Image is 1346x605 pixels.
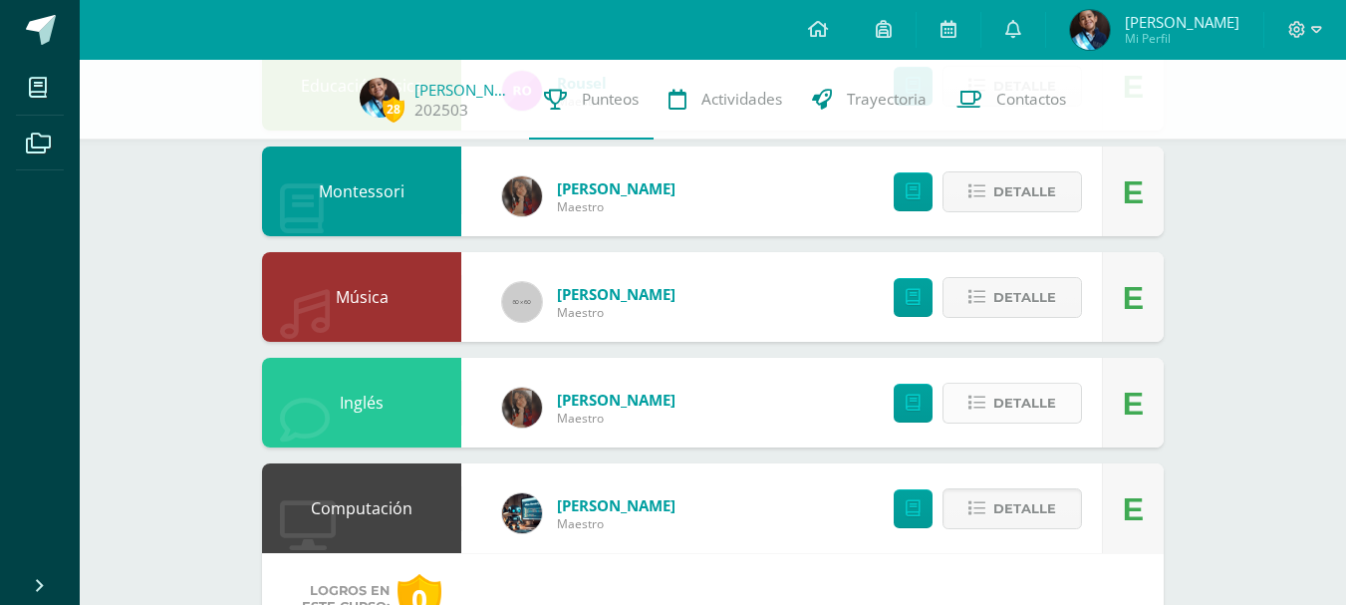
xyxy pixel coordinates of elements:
[557,198,675,215] span: Maestro
[262,252,461,342] div: Música
[701,89,782,110] span: Actividades
[557,515,675,532] span: Maestro
[557,304,675,321] span: Maestro
[502,388,542,428] img: 9265801c139b95c850505ad960065ce9.png
[582,89,639,110] span: Punteos
[1123,359,1144,449] div: E
[1123,253,1144,343] div: E
[996,89,1066,110] span: Contactos
[1070,10,1110,50] img: 7161e54584adad6e3f87d6bfd0058c6e.png
[502,493,542,533] img: 34fa802e52f1a7c5000ca845efa31f00.png
[360,78,400,118] img: 7161e54584adad6e3f87d6bfd0058c6e.png
[1125,30,1239,47] span: Mi Perfil
[557,410,675,427] span: Maestro
[529,60,654,140] a: Punteos
[942,383,1082,424] button: Detalle
[993,490,1056,527] span: Detalle
[942,277,1082,318] button: Detalle
[942,60,1081,140] a: Contactos
[847,89,927,110] span: Trayectoria
[414,100,468,121] a: 202503
[383,97,404,122] span: 28
[1125,12,1239,32] span: [PERSON_NAME]
[1123,464,1144,554] div: E
[993,385,1056,422] span: Detalle
[993,279,1056,316] span: Detalle
[1123,148,1144,237] div: E
[557,284,675,304] a: [PERSON_NAME]
[502,176,542,216] img: 9265801c139b95c850505ad960065ce9.png
[654,60,797,140] a: Actividades
[797,60,942,140] a: Trayectoria
[557,495,675,515] a: [PERSON_NAME]
[262,358,461,448] div: Inglés
[414,80,514,100] a: [PERSON_NAME]
[557,178,675,198] a: [PERSON_NAME]
[557,390,675,410] a: [PERSON_NAME]
[993,173,1056,210] span: Detalle
[262,147,461,236] div: Montessori
[502,282,542,322] img: 60x60
[942,171,1082,212] button: Detalle
[942,488,1082,529] button: Detalle
[262,463,461,553] div: Computación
